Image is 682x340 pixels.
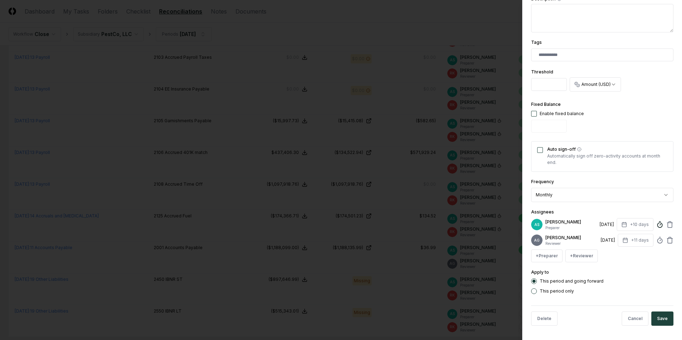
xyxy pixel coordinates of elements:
button: +Preparer [531,249,563,262]
span: AG [534,238,540,243]
button: Auto sign-off [577,147,581,151]
button: +Reviewer [565,249,598,262]
p: Preparer [545,225,597,231]
button: Delete [531,311,558,326]
label: Apply to [531,269,549,275]
button: +11 days [618,234,653,247]
button: Cancel [622,311,648,326]
label: Auto sign-off [547,147,667,151]
p: [PERSON_NAME] [545,219,597,225]
div: [DATE] [601,237,615,243]
button: Save [651,311,673,326]
label: This period only [540,289,574,293]
button: +10 days [617,218,653,231]
p: [PERSON_NAME] [545,235,598,241]
span: AS [534,222,539,227]
div: [DATE] [600,221,614,228]
label: Fixed Balance [531,102,561,107]
p: Reviewer [545,241,598,246]
label: This period and going forward [540,279,604,283]
div: Enable fixed balance [540,110,584,117]
p: Automatically sign off zero-activity accounts at month end. [547,153,667,166]
label: Assignees [531,209,554,215]
label: Threshold [531,69,553,74]
label: Tags [531,40,542,45]
label: Frequency [531,179,554,184]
